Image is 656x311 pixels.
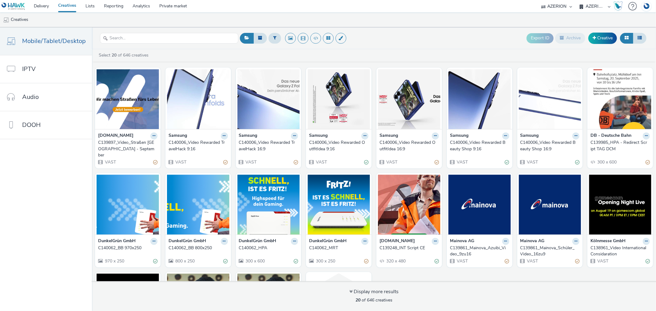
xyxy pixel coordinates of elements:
[315,258,335,264] span: 300 x 250
[104,159,116,165] span: VAST
[448,69,511,129] img: C140006_Video Rewarded Beauty Shop 9:16 visual
[386,258,406,264] span: 320 x 480
[590,140,647,152] div: C139985_HPA - Redirect Script TAG DCM
[364,258,368,264] div: Partially valid
[97,69,159,129] img: C139897_Video_Straßen NRW - September visual
[22,120,41,129] span: DOOH
[456,258,468,264] span: VAST
[308,175,370,234] img: C140062_MRT visual
[378,175,440,234] img: C139248_INT Script CE visual
[450,238,474,245] strong: Mainova AG
[309,245,366,251] div: C140062_MRT
[614,1,625,11] a: Hawk Academy
[527,33,554,43] button: Export ID
[245,258,265,264] span: 300 x 600
[575,159,579,165] div: Valid
[294,159,298,165] div: Partially valid
[450,245,507,258] div: C139861_Mainova_Azuibi_Video_9zu16
[597,159,617,165] span: 300 x 600
[175,258,195,264] span: 800 x 250
[380,238,415,245] strong: [DOMAIN_NAME]
[224,159,228,165] div: Partially valid
[642,1,651,11] img: Account DE
[520,140,577,152] div: C140006_Video Rewarded Beauty Shop 16:9
[239,140,298,152] a: C140006_Video Rewarded TravelHack 16:9
[519,175,581,234] img: C139861_Mainova_Schüler_Video_16zu9 visual
[450,245,509,258] a: C139861_Mainova_Azuibi_Video_9zu16
[646,159,650,165] div: Partially valid
[633,33,646,43] button: Table
[527,159,538,165] span: VAST
[22,37,86,45] span: Mobile/Tablet/Desktop
[22,65,36,73] span: IPTV
[237,69,300,129] img: C140006_Video Rewarded TravelHack 16:9 visual
[98,140,155,158] div: C139897_Video_Straßen [GEOGRAPHIC_DATA] - September
[98,245,157,251] a: C140062_BB 970x250
[167,175,229,234] img: C140062_BB 800x250 visual
[590,132,631,140] strong: DB - Deutsche Bahn
[104,258,124,264] span: 970 x 250
[309,132,328,140] strong: Samsung
[224,258,228,264] div: Valid
[520,140,580,152] a: C140006_Video Rewarded Beauty Shop 16:9
[386,159,397,165] span: VAST
[239,238,276,245] strong: DunkelGrün GmbH
[555,33,585,43] button: Archive
[98,245,155,251] div: C140062_BB 970x250
[98,140,157,158] a: C139897_Video_Straßen [GEOGRAPHIC_DATA] - September
[450,132,468,140] strong: Samsung
[169,140,228,152] a: C140006_Video Rewarded TravelHack 9:16
[520,245,577,258] div: C139861_Mainova_Schüler_Video_16zu9
[112,52,117,58] strong: 20
[450,140,509,152] a: C140006_Video Rewarded Beauty Shop 9:16
[239,245,298,251] a: C140062_HPA
[520,132,539,140] strong: Samsung
[167,69,229,129] img: C140006_Video Rewarded TravelHack 9:16 visual
[308,69,370,129] img: C140006_Video Rewarded OutfitIdea 9:16 visual
[435,159,439,165] div: Partially valid
[349,288,399,295] div: Display more results
[315,159,327,165] span: VAST
[450,140,507,152] div: C140006_Video Rewarded Beauty Shop 9:16
[309,140,366,152] div: C140006_Video Rewarded OutfitIdea 9:16
[169,245,228,251] a: C140062_BB 800x250
[380,140,439,152] a: C140006_Video Rewarded OutfitIdea 16:9
[309,245,368,251] a: C140062_MRT
[169,140,225,152] div: C140006_Video Rewarded TravelHack 9:16
[590,245,650,258] a: C138961_Video International Considaration
[153,159,157,165] div: Partially valid
[448,175,511,234] img: C139861_Mainova_Azuibi_Video_9zu16 visual
[575,258,579,264] div: Partially valid
[239,132,257,140] strong: Samsung
[646,258,650,264] div: Valid
[380,245,439,251] a: C139248_INT Script CE
[614,1,623,11] img: Hawk Academy
[2,2,25,10] img: undefined Logo
[237,175,300,234] img: C140062_HPA visual
[527,258,538,264] span: VAST
[589,175,651,234] img: C138961_Video International Considaration visual
[520,245,580,258] a: C139861_Mainova_Schüler_Video_16zu9
[98,52,151,58] a: Select of 646 creatives
[239,245,296,251] div: C140062_HPA
[519,69,581,129] img: C140006_Video Rewarded Beauty Shop 16:9 visual
[294,258,298,264] div: Valid
[620,33,633,43] button: Grid
[589,69,651,129] img: C139985_HPA - Redirect Script TAG DCM visual
[456,159,468,165] span: VAST
[98,132,133,140] strong: [DOMAIN_NAME]
[380,245,436,251] div: C139248_INT Script CE
[588,33,617,44] a: Creative
[309,238,347,245] strong: DunkelGrün GmbH
[590,238,626,245] strong: Kölnmesse GmbH
[100,33,238,44] input: Search...
[597,258,608,264] span: VAST
[97,175,159,234] img: C140062_BB 970x250 visual
[3,17,9,23] img: mobile
[175,159,186,165] span: VAST
[169,245,225,251] div: C140062_BB 800x250
[239,140,296,152] div: C140006_Video Rewarded TravelHack 16:9
[169,238,206,245] strong: DunkelGrün GmbH
[590,245,647,258] div: C138961_Video International Considaration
